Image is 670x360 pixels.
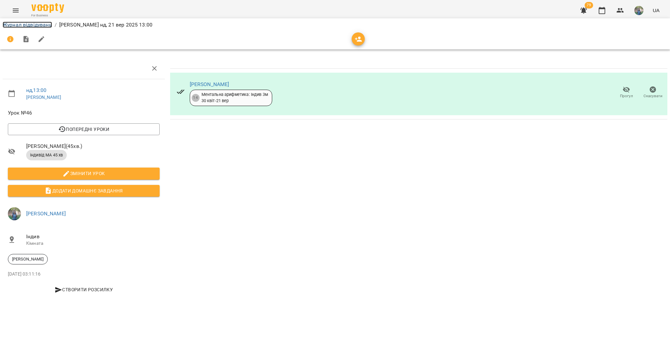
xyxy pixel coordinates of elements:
button: Прогул [613,83,640,102]
span: Скасувати [644,93,662,99]
a: [PERSON_NAME] [26,95,61,100]
button: Попередні уроки [8,123,160,135]
button: UA [650,4,662,16]
li: / [55,21,57,29]
img: Voopty Logo [31,3,64,13]
div: Ментальна арифметика: Індив 3м 30 квіт - 21 вер [202,92,268,104]
a: [PERSON_NAME] [26,210,66,217]
p: [PERSON_NAME] нд, 21 вер 2025 13:00 [59,21,152,29]
span: For Business [31,13,64,18]
span: 79 [585,2,593,9]
p: [DATE] 03:11:16 [8,271,160,278]
button: Скасувати [640,83,666,102]
img: de1e453bb906a7b44fa35c1e57b3518e.jpg [8,207,21,220]
span: [PERSON_NAME] [8,256,47,262]
button: Змінити урок [8,168,160,179]
span: Урок №46 [8,109,160,117]
a: нд , 13:00 [26,87,46,93]
button: Додати домашнє завдання [8,185,160,197]
span: Змінити урок [13,170,154,177]
img: de1e453bb906a7b44fa35c1e57b3518e.jpg [634,6,644,15]
span: UA [653,7,660,14]
nav: breadcrumb [3,21,667,29]
p: Кімната [26,240,160,247]
span: Прогул [620,93,633,99]
span: індивід МА 45 хв [26,152,67,158]
a: Журнал відвідувань [3,22,52,28]
span: Індив [26,233,160,241]
div: [PERSON_NAME] [8,254,48,264]
a: [PERSON_NAME] [190,81,229,87]
span: Додати домашнє завдання [13,187,154,195]
span: Попередні уроки [13,125,154,133]
span: Створити розсилку [10,286,157,294]
button: Menu [8,3,24,18]
button: Створити розсилку [8,284,160,296]
div: 14 [192,94,200,102]
span: [PERSON_NAME] ( 45 хв. ) [26,142,160,150]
